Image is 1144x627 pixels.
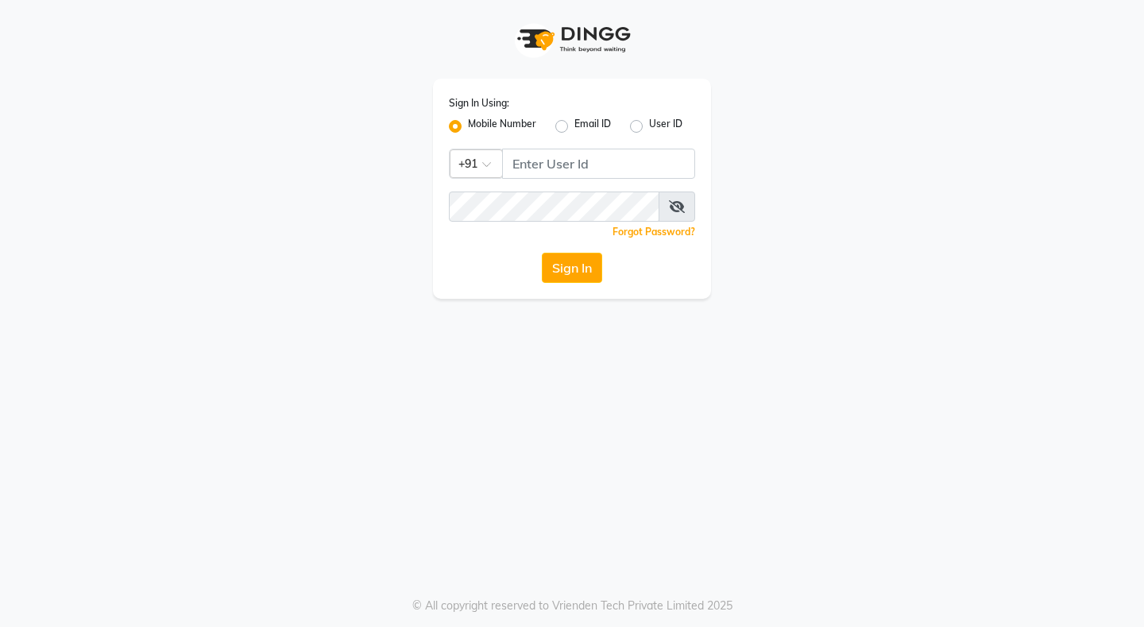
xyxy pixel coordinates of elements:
button: Sign In [542,253,602,283]
label: Email ID [574,117,611,136]
label: Sign In Using: [449,96,509,110]
img: logo1.svg [508,16,636,63]
label: Mobile Number [468,117,536,136]
input: Username [502,149,695,179]
input: Username [449,192,659,222]
a: Forgot Password? [613,226,695,238]
label: User ID [649,117,682,136]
